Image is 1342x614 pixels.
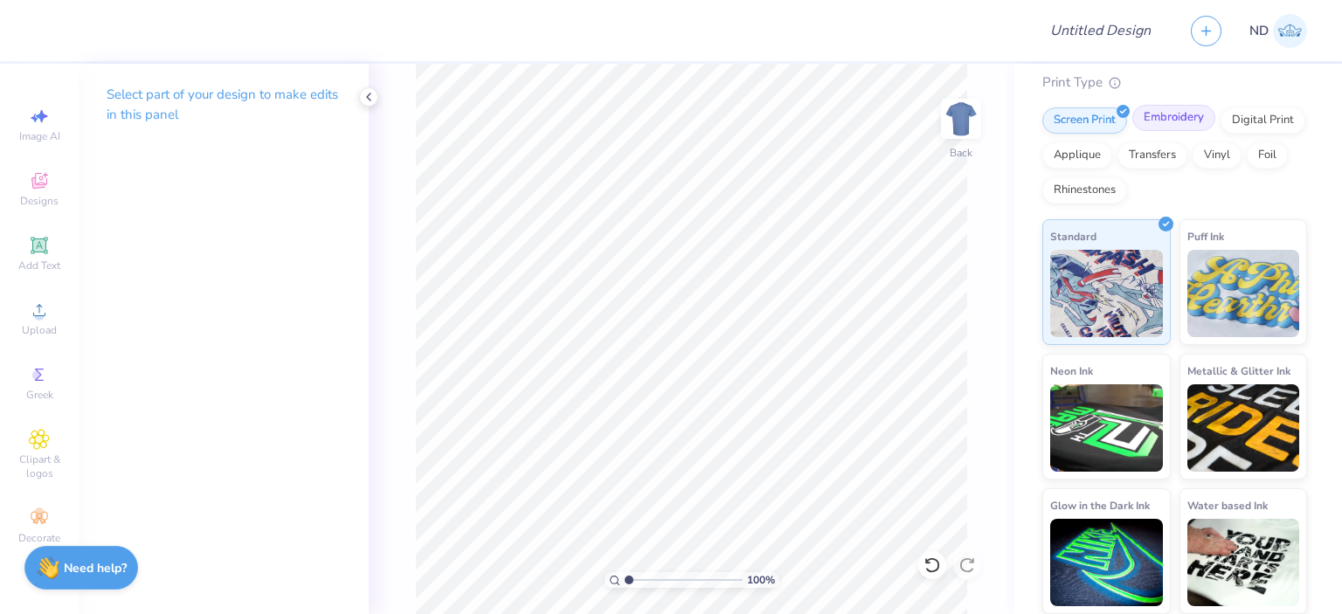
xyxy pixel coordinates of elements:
img: Metallic & Glitter Ink [1187,384,1300,472]
span: Water based Ink [1187,496,1268,514]
span: Image AI [19,129,60,143]
p: Select part of your design to make edits in this panel [107,85,341,125]
img: Glow in the Dark Ink [1050,519,1163,606]
img: Water based Ink [1187,519,1300,606]
div: Back [950,145,972,161]
span: Designs [20,194,59,208]
img: Puff Ink [1187,250,1300,337]
span: Upload [22,323,57,337]
input: Untitled Design [1036,13,1165,48]
div: Foil [1247,142,1288,169]
span: Puff Ink [1187,227,1224,245]
span: Greek [26,388,53,402]
div: Digital Print [1221,107,1305,134]
div: Transfers [1117,142,1187,169]
a: ND [1249,14,1307,48]
span: Neon Ink [1050,362,1093,380]
img: Standard [1050,250,1163,337]
span: 100 % [747,572,775,588]
span: Decorate [18,531,60,545]
div: Embroidery [1132,105,1215,131]
img: Nikita Dekate [1273,14,1307,48]
img: Neon Ink [1050,384,1163,472]
strong: Need help? [64,560,127,576]
div: Screen Print [1042,107,1127,134]
span: Metallic & Glitter Ink [1187,362,1290,380]
div: Applique [1042,142,1112,169]
span: Clipart & logos [9,452,70,480]
div: Vinyl [1193,142,1242,169]
div: Rhinestones [1042,177,1127,204]
span: Add Text [18,259,60,273]
span: Glow in the Dark Ink [1050,496,1150,514]
div: Print Type [1042,72,1307,93]
img: Back [944,101,979,136]
span: Standard [1050,227,1096,245]
span: ND [1249,21,1269,41]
